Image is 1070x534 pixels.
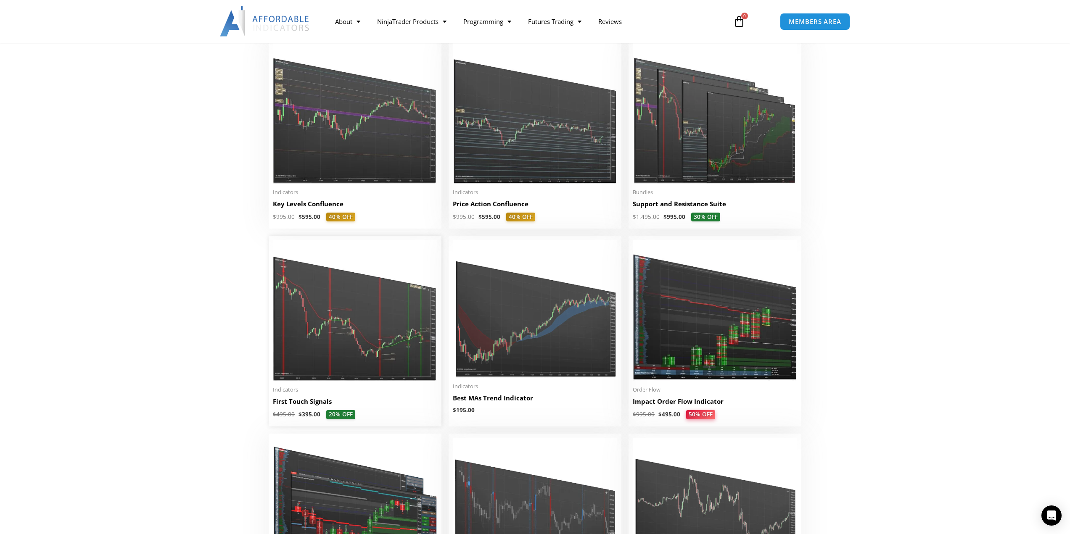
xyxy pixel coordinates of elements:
[453,213,456,221] span: $
[453,406,456,414] span: $
[633,42,797,184] img: Support and Resistance Suite 1
[453,42,617,184] img: Price Action Confluence 2
[478,213,482,221] span: $
[633,410,655,418] bdi: 995.00
[273,42,437,184] img: Key Levels 1
[299,213,320,221] bdi: 595.00
[658,410,662,418] span: $
[273,200,437,213] a: Key Levels Confluence
[273,189,437,196] span: Indicators
[686,410,715,419] span: 50% OFF
[633,189,797,196] span: Bundles
[506,213,535,222] span: 40% OFF
[326,213,355,222] span: 40% OFF
[327,12,724,31] nav: Menu
[741,13,748,19] span: 0
[633,200,797,208] h2: Support and Resistance Suite
[273,240,437,381] img: First Touch Signals 1
[273,200,437,208] h2: Key Levels Confluence
[220,6,310,37] img: LogoAI | Affordable Indicators – NinjaTrader
[453,200,617,213] a: Price Action Confluence
[453,200,617,208] h2: Price Action Confluence
[663,213,685,221] bdi: 995.00
[633,397,797,410] a: Impact Order Flow Indicator
[658,410,680,418] bdi: 495.00
[273,397,437,410] a: First Touch Signals
[273,410,295,418] bdi: 495.00
[633,386,797,393] span: Order Flow
[299,410,302,418] span: $
[273,213,276,221] span: $
[453,213,475,221] bdi: 995.00
[721,9,758,34] a: 0
[273,397,437,406] h2: First Touch Signals
[453,394,617,407] a: Best MAs Trend Indicator
[633,200,797,213] a: Support and Resistance Suite
[633,397,797,406] h2: Impact Order Flow Indicator
[369,12,455,31] a: NinjaTrader Products
[633,213,636,221] span: $
[478,213,500,221] bdi: 595.00
[299,410,320,418] bdi: 395.00
[453,189,617,196] span: Indicators
[453,240,617,378] img: Best MAs Trend Indicator
[1041,505,1062,526] div: Open Intercom Messenger
[273,410,276,418] span: $
[780,13,850,30] a: MEMBERS AREA
[520,12,590,31] a: Futures Trading
[633,213,660,221] bdi: 1,495.00
[590,12,630,31] a: Reviews
[299,213,302,221] span: $
[455,12,520,31] a: Programming
[789,18,841,25] span: MEMBERS AREA
[453,406,475,414] bdi: 195.00
[691,213,720,222] span: 30% OFF
[273,386,437,393] span: Indicators
[327,12,369,31] a: About
[663,213,667,221] span: $
[453,383,617,390] span: Indicators
[633,240,797,381] img: OrderFlow 2
[453,394,617,402] h2: Best MAs Trend Indicator
[326,410,355,419] span: 20% OFF
[273,213,295,221] bdi: 995.00
[633,410,636,418] span: $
